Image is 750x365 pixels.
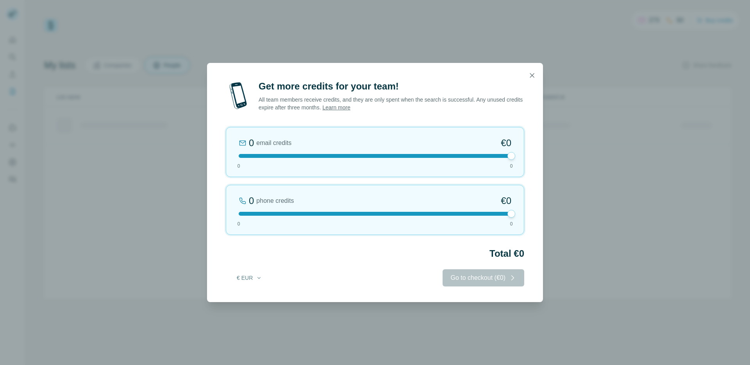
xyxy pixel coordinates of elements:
[256,138,291,148] span: email credits
[249,137,254,149] div: 0
[249,195,254,207] div: 0
[226,80,251,111] img: mobile-phone
[510,220,513,227] span: 0
[501,195,511,207] span: €0
[501,137,511,149] span: €0
[237,220,240,227] span: 0
[259,96,524,111] p: All team members receive credits, and they are only spent when the search is successful. Any unus...
[231,271,268,285] button: € EUR
[322,104,350,111] a: Learn more
[510,163,513,170] span: 0
[237,163,240,170] span: 0
[256,196,294,206] span: phone credits
[226,247,524,260] h2: Total €0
